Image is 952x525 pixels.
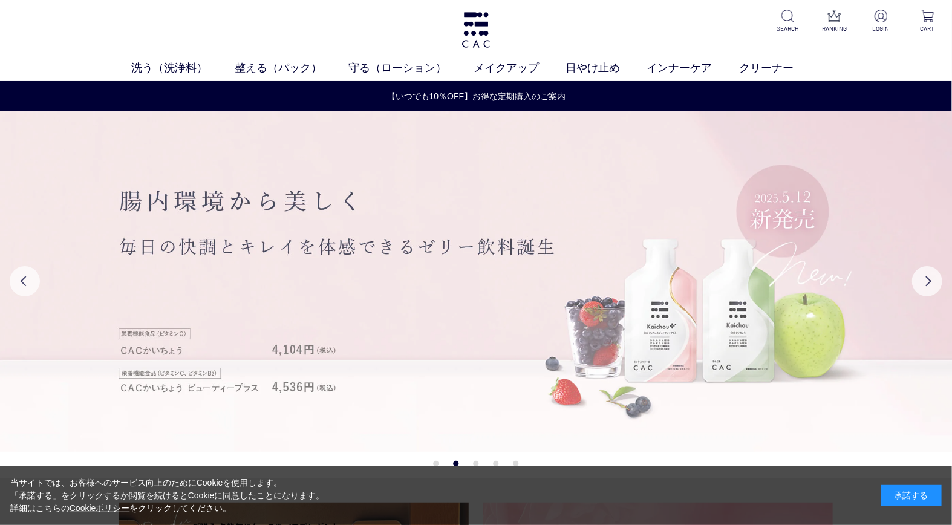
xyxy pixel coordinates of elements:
[820,24,849,33] p: RANKING
[454,461,459,466] button: 2 of 5
[131,60,234,76] a: 洗う（洗浄料）
[820,10,849,33] a: RANKING
[739,60,820,76] a: クリーナー
[773,24,803,33] p: SEARCH
[566,60,647,76] a: 日やけ止め
[773,10,803,33] a: SEARCH
[513,461,519,466] button: 5 of 5
[913,24,942,33] p: CART
[1,90,952,103] a: 【いつでも10％OFF】お得な定期購入のご案内
[866,10,896,33] a: LOGIN
[474,461,479,466] button: 3 of 5
[10,266,40,296] button: Previous
[474,60,566,76] a: メイクアップ
[10,477,325,515] div: 当サイトでは、お客様へのサービス向上のためにCookieを使用します。 「承諾する」をクリックするか閲覧を続けるとCookieに同意したことになります。 詳細はこちらの をクリックしてください。
[912,266,942,296] button: Next
[235,60,348,76] a: 整える（パック）
[647,60,739,76] a: インナーケア
[881,485,942,506] div: 承諾する
[460,12,492,48] img: logo
[913,10,942,33] a: CART
[70,503,130,513] a: Cookieポリシー
[494,461,499,466] button: 4 of 5
[866,24,896,33] p: LOGIN
[348,60,473,76] a: 守る（ローション）
[434,461,439,466] button: 1 of 5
